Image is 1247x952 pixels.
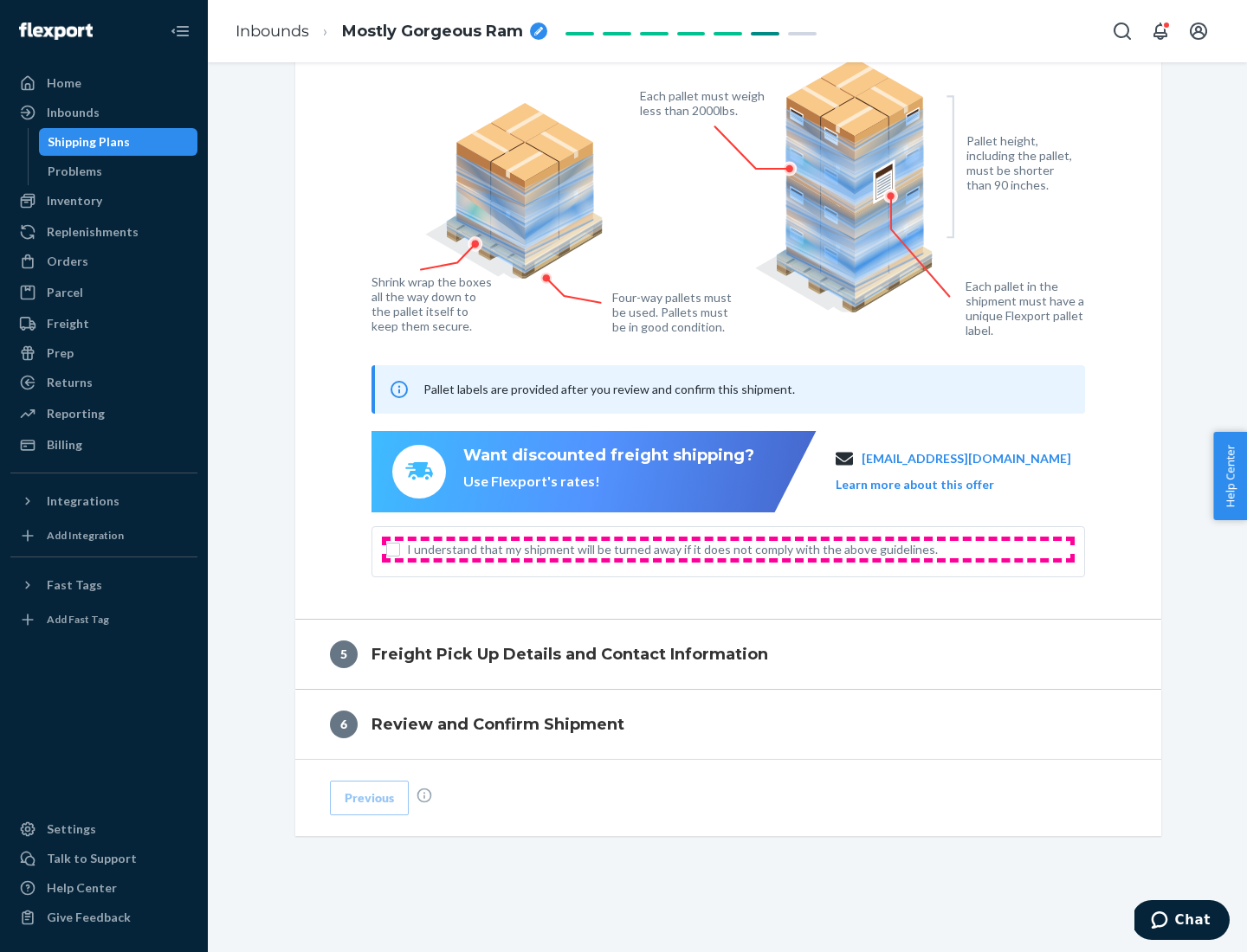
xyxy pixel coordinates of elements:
a: Help Center [10,874,197,902]
span: I understand that my shipment will be turned away if it does not comply with the above guidelines. [407,541,1070,558]
a: Home [10,69,197,97]
div: 5 [330,640,358,668]
a: Orders [10,248,197,275]
h4: Freight Pick Up Details and Contact Information [372,643,768,666]
h4: Review and Confirm Shipment [372,713,624,736]
button: 6Review and Confirm Shipment [295,690,1161,759]
button: Previous [330,781,409,815]
button: Fast Tags [10,571,197,599]
div: Inventory [47,192,102,209]
div: Add Fast Tag [47,612,109,627]
button: Open notifications [1143,14,1178,48]
div: Fast Tags [47,576,102,594]
div: Want discounted freight shipping? [463,445,754,467]
button: Learn more about this offer [836,476,994,493]
figcaption: Each pallet must weigh less than 2000lbs. [640,88,769,118]
a: Inventory [10,187,197,215]
a: Freight [10,310,197,338]
a: Problems [39,158,198,185]
div: Home [47,74,81,92]
button: Talk to Support [10,845,197,872]
div: Add Integration [47,528,124,543]
a: Parcel [10,279,197,306]
figcaption: Shrink wrap the boxes all the way down to the pallet itself to keep them secure. [372,274,495,333]
div: Reporting [47,405,105,422]
div: Talk to Support [47,850,137,867]
div: Returns [47,374,93,391]
iframe: Opens a widget where you can chat to one of our agents [1134,900,1230,943]
a: Inbounds [236,22,309,41]
a: Returns [10,369,197,396]
a: Settings [10,815,197,843]
span: Pallet labels are provided after you review and confirm this shipment. [423,382,795,396]
figcaption: Four-way pallets must be used. Pallets must be in good condition. [612,290,733,334]
figcaption: Each pallet in the shipment must have a unique Flexport pallet label. [966,279,1096,338]
div: Help Center [47,879,117,897]
div: Parcel [47,284,83,301]
a: Add Fast Tag [10,606,197,634]
div: Use Flexport's rates! [463,472,754,492]
div: Freight [47,315,89,332]
button: Integrations [10,487,197,515]
figcaption: Pallet height, including the pallet, must be shorter than 90 inches. [966,133,1080,192]
button: Close Navigation [163,14,197,48]
ol: breadcrumbs [222,6,561,57]
button: Open account menu [1181,14,1216,48]
div: 6 [330,711,358,738]
div: Settings [47,820,96,838]
a: Shipping Plans [39,128,198,156]
div: Inbounds [47,104,100,121]
a: Replenishments [10,218,197,246]
a: [EMAIL_ADDRESS][DOMAIN_NAME] [862,450,1071,467]
button: Open Search Box [1105,14,1140,48]
input: I understand that my shipment will be turned away if it does not comply with the above guidelines. [386,543,400,556]
img: Flexport logo [19,23,93,40]
button: 5Freight Pick Up Details and Contact Information [295,620,1161,689]
a: Reporting [10,400,197,428]
div: Orders [47,253,88,270]
button: Give Feedback [10,904,197,931]
a: Prep [10,339,197,367]
div: Give Feedback [47,909,131,926]
span: Mostly Gorgeous Ram [342,21,523,43]
a: Add Integration [10,522,197,550]
div: Problems [48,163,102,180]
button: Help Center [1213,432,1247,520]
div: Shipping Plans [48,133,130,151]
div: Replenishments [47,223,139,241]
a: Inbounds [10,99,197,126]
div: Integrations [47,492,120,510]
div: Billing [47,436,82,453]
a: Billing [10,431,197,459]
div: Prep [47,344,74,362]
